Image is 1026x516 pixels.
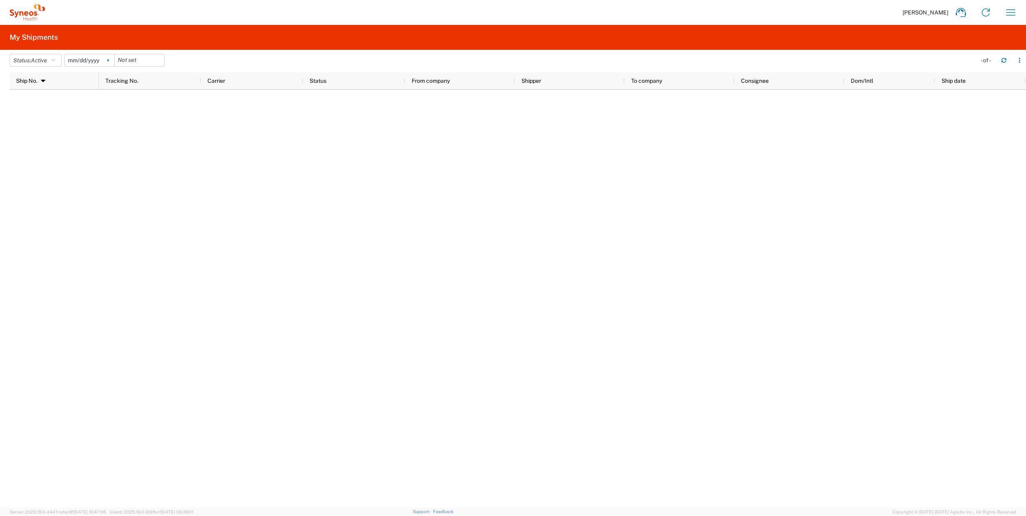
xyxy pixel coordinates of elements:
span: To company [631,78,662,84]
span: Status [310,78,326,84]
span: Ship date [942,78,966,84]
span: Server: 2025.19.0-d447cefac8f [10,510,106,514]
span: [DATE] 09:39:01 [161,510,193,514]
input: Not set [65,54,114,66]
span: Ship No. [16,78,37,84]
div: - of - [981,57,995,64]
span: [PERSON_NAME] [903,9,948,16]
button: Status:Active [10,54,62,67]
a: Support [413,509,433,514]
span: Tracking No. [105,78,138,84]
span: Copyright © [DATE]-[DATE] Agistix Inc., All Rights Reserved [893,508,1016,516]
span: Consignee [741,78,769,84]
span: Dom/Intl [851,78,873,84]
span: Shipper [521,78,541,84]
a: Feedback [433,509,453,514]
span: Active [31,57,47,63]
span: [DATE] 10:47:06 [74,510,106,514]
span: Client: 2025.19.0-129fbcf [110,510,193,514]
input: Not set [115,54,164,66]
h2: My Shipments [10,33,58,42]
span: From company [412,78,450,84]
span: Carrier [207,78,225,84]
